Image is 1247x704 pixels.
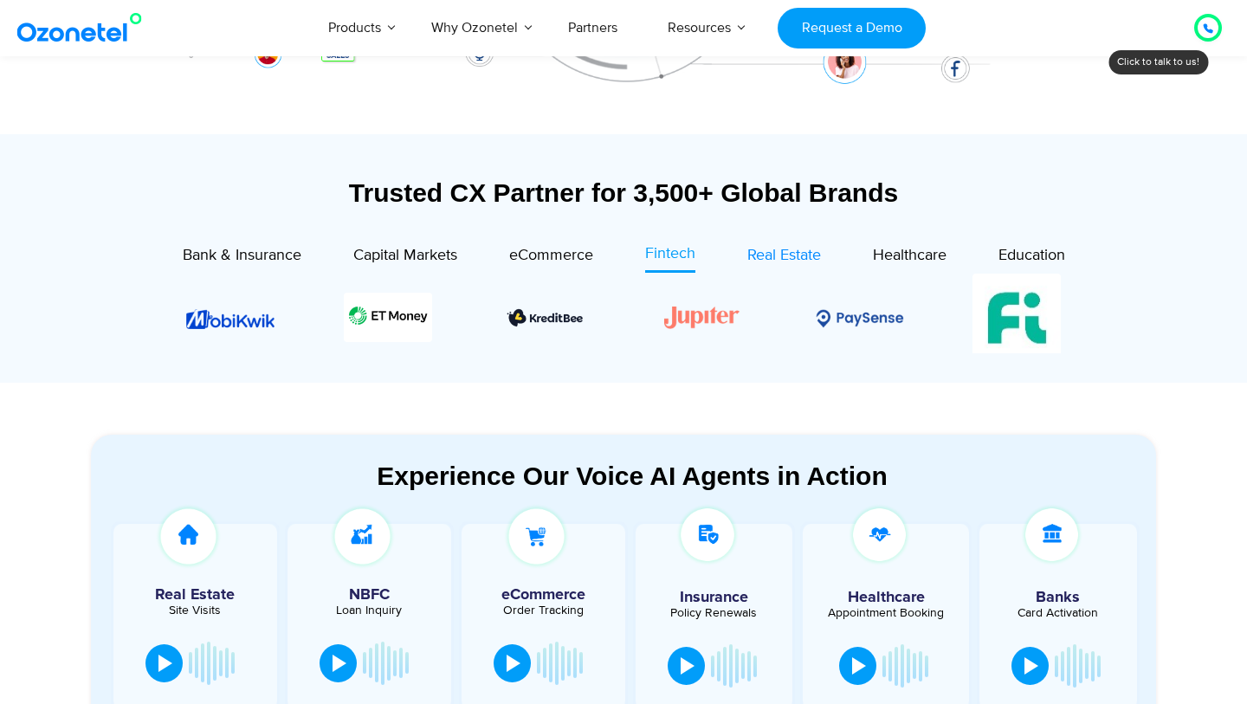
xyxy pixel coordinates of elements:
div: Trusted CX Partner for 3,500+ Global Brands [91,178,1156,208]
div: Site Visits [122,604,268,617]
a: Real Estate [747,242,821,273]
h5: eCommerce [470,587,617,603]
div: Experience Our Voice AI Agents in Action [108,461,1156,491]
a: Education [998,242,1065,273]
a: Request a Demo [778,8,926,48]
div: Appointment Booking [816,607,956,619]
div: Card Activation [988,607,1128,619]
a: Fintech [645,242,695,273]
a: Capital Markets [353,242,457,273]
div: Loan Inquiry [296,604,443,617]
h5: Healthcare [816,590,956,605]
h5: Real Estate [122,587,268,603]
span: Healthcare [873,246,947,265]
h5: NBFC [296,587,443,603]
h5: Banks [988,590,1128,605]
a: Bank & Insurance [183,242,301,273]
div: Policy Renewals [644,607,785,619]
span: Real Estate [747,246,821,265]
span: Capital Markets [353,246,457,265]
h5: Insurance [644,590,785,605]
span: Fintech [645,244,695,263]
div: Order Tracking [470,604,617,617]
a: eCommerce [509,242,593,273]
span: eCommerce [509,246,593,265]
span: Bank & Insurance [183,246,301,265]
a: Healthcare [873,242,947,273]
div: Image Carousel [186,274,1061,362]
span: Education [998,246,1065,265]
